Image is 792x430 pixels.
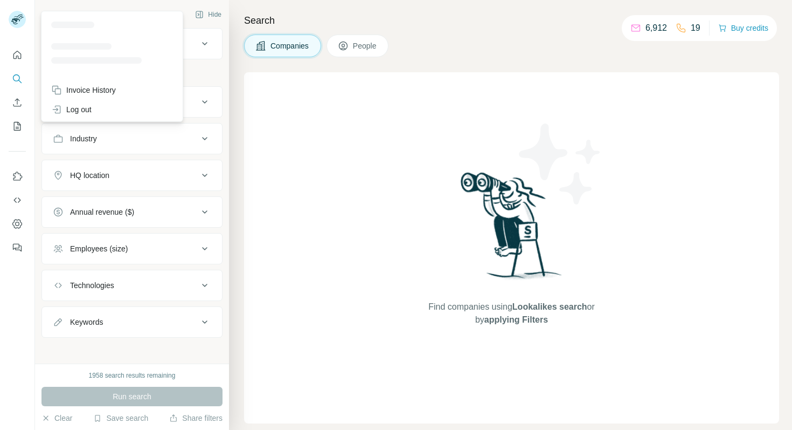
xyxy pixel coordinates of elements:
[51,85,116,95] div: Invoice History
[244,13,779,28] h4: Search
[9,190,26,210] button: Use Surfe API
[9,45,26,65] button: Quick start
[70,317,103,327] div: Keywords
[484,315,548,324] span: applying Filters
[691,22,700,35] p: 19
[9,238,26,257] button: Feedback
[42,199,222,225] button: Annual revenue ($)
[169,413,223,424] button: Share filters
[42,309,222,335] button: Keywords
[645,22,667,35] p: 6,912
[512,115,609,213] img: Surfe Illustration - Stars
[42,272,222,298] button: Technologies
[353,40,378,51] span: People
[9,69,26,88] button: Search
[187,6,229,23] button: Hide
[70,133,97,144] div: Industry
[89,371,176,380] div: 1958 search results remaining
[70,280,114,291] div: Technologies
[93,413,148,424] button: Save search
[70,243,128,254] div: Employees (size)
[42,126,222,152] button: Industry
[425,301,598,326] span: Find companies using or by
[41,413,72,424] button: Clear
[9,167,26,186] button: Use Surfe on LinkedIn
[51,104,92,115] div: Log out
[70,207,134,217] div: Annual revenue ($)
[9,214,26,234] button: Dashboard
[42,236,222,262] button: Employees (size)
[456,169,568,290] img: Surfe Illustration - Woman searching with binoculars
[9,117,26,136] button: My lists
[718,21,768,36] button: Buy credits
[70,170,109,181] div: HQ location
[42,162,222,188] button: HQ location
[270,40,310,51] span: Companies
[512,302,587,311] span: Lookalikes search
[41,10,75,19] div: New search
[9,93,26,112] button: Enrich CSV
